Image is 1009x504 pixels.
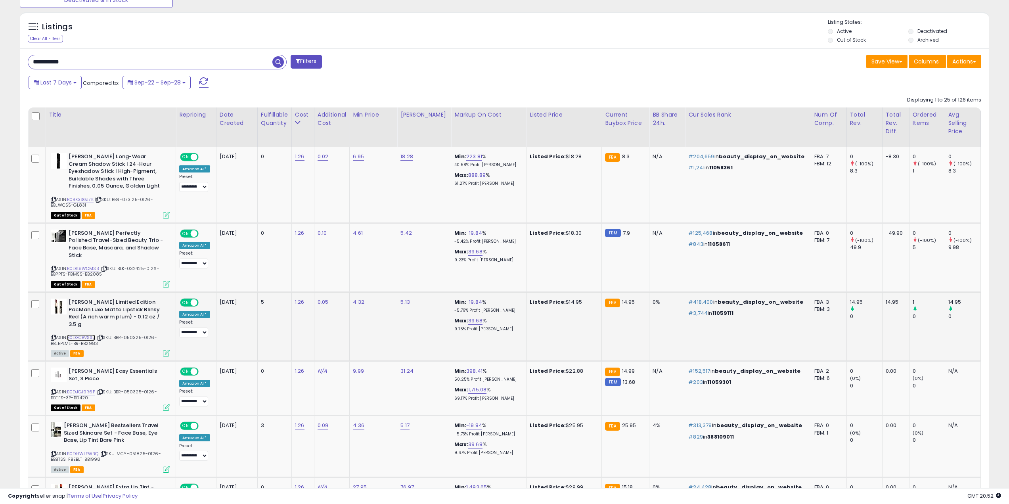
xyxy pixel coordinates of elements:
[179,111,213,119] div: Repricing
[850,382,882,389] div: 0
[814,306,841,313] div: FBM: 3
[814,299,841,306] div: FBA: 3
[622,298,635,306] span: 14.95
[850,167,882,174] div: 8.3
[468,317,482,325] a: 39.68
[653,299,679,306] div: 0%
[850,153,882,160] div: 0
[454,441,468,448] b: Max:
[688,422,712,429] span: #313,379
[51,153,67,169] img: 31yZ3yqRv9L._SL40_.jpg
[913,111,942,127] div: Ordered Items
[622,422,636,429] span: 25.95
[197,154,210,161] span: OFF
[179,311,210,318] div: Amazon AI *
[51,422,62,438] img: 41QHJbR5rNL._SL40_.jpg
[709,164,733,171] span: 11058361
[466,229,482,237] a: -19.84
[866,55,908,68] button: Save View
[295,111,311,119] div: Cost
[814,375,841,382] div: FBM: 6
[454,162,520,168] p: 40.58% Profit [PERSON_NAME]
[716,422,802,429] span: beauty_display_on_website
[814,429,841,437] div: FBM: 1
[134,79,181,86] span: Sep-22 - Sep-28
[454,299,520,313] div: %
[605,111,646,127] div: Current Buybox Price
[623,378,636,386] span: 13.68
[913,299,945,306] div: 1
[688,298,713,306] span: #418,400
[454,386,468,393] b: Max:
[51,368,170,410] div: ASIN:
[8,493,138,500] div: seller snap | |
[42,21,73,33] h5: Listings
[454,229,466,237] b: Min:
[69,230,165,261] b: [PERSON_NAME] Perfectly Polished Travel-Sized Beauty Trio - Face Base, Mascara, and Shadow Stick
[913,430,924,436] small: (0%)
[51,422,170,472] div: ASIN:
[688,230,804,237] p: in
[51,299,170,356] div: ASIN:
[295,153,304,161] a: 1.26
[454,386,520,401] div: %
[51,368,67,382] img: 3132fK3zjUL._SL40_.jpg
[814,422,841,429] div: FBA: 0
[454,248,468,255] b: Max:
[40,79,72,86] span: Last 7 Days
[69,153,165,192] b: [PERSON_NAME] Long-Wear Cream Shadow Stick | 24-Hour Eyeshadow Stick | High-Pigment, Buildable Sh...
[8,492,37,500] strong: Copyright
[468,386,486,394] a: 1,715.08
[179,389,210,406] div: Preset:
[948,111,977,136] div: Avg Selling Price
[913,167,945,174] div: 1
[948,313,980,320] div: 0
[466,367,482,375] a: 398.41
[181,299,191,306] span: ON
[51,153,170,218] div: ASIN:
[454,239,520,244] p: -5.42% Profit [PERSON_NAME]
[179,380,210,387] div: Amazon AI *
[530,229,566,237] b: Listed Price:
[179,251,210,268] div: Preset:
[454,248,520,263] div: %
[179,165,210,172] div: Amazon AI *
[468,171,486,179] a: 888.89
[51,230,170,287] div: ASIN:
[688,309,708,317] span: #3,744
[688,164,705,171] span: #1,241
[967,492,1001,500] span: 2025-10-6 20:52 GMT
[688,378,703,386] span: #203
[454,298,466,306] b: Min:
[454,171,468,179] b: Max:
[67,389,95,395] a: B0DJCJ9R6P
[850,437,882,444] div: 0
[913,368,945,375] div: 0
[605,378,620,386] small: FBM
[454,317,520,332] div: %
[318,229,327,237] a: 0.10
[123,76,191,89] button: Sep-22 - Sep-28
[850,111,879,127] div: Total Rev.
[400,298,410,306] a: 5.13
[688,153,804,160] p: in
[353,229,363,237] a: 4.61
[454,153,466,160] b: Min:
[688,433,703,441] span: #829
[454,450,520,456] p: 9.67% Profit [PERSON_NAME]
[67,196,94,203] a: B0BX3SGJ7K
[953,161,972,167] small: (-100%)
[530,230,595,237] div: $18.30
[814,153,841,160] div: FBA: 7
[688,164,804,171] p: in
[948,299,980,306] div: 14.95
[530,111,598,119] div: Listed Price
[400,153,413,161] a: 18.28
[51,265,159,277] span: | SKU: BLK-032425-0126-BBPPTS-FBMSS-BB2085
[886,153,903,160] div: -8.30
[918,161,936,167] small: (-100%)
[814,111,843,127] div: Num of Comp.
[653,368,679,375] div: N/A
[51,450,161,462] span: | SKU: MCY-051825-0126-BBBTSS-FBEBLT-BB1998
[28,35,63,42] div: Clear All Filters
